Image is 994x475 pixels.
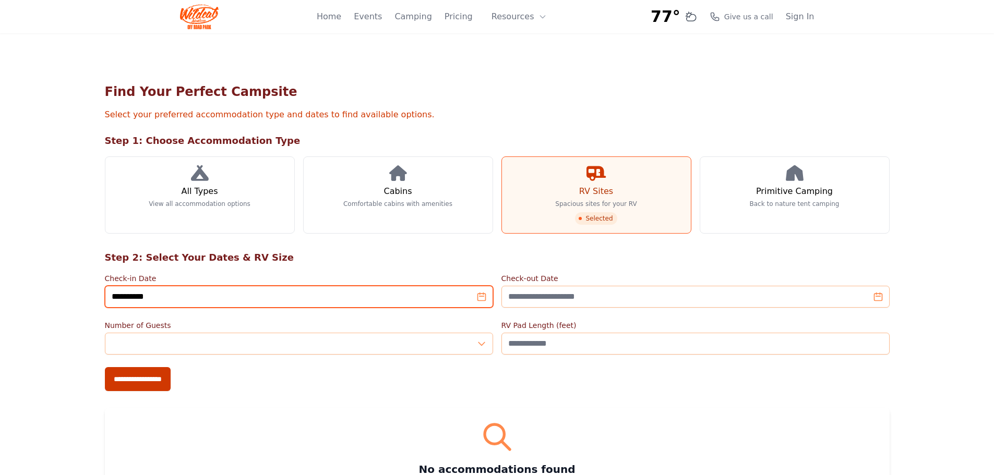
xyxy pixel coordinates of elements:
[303,156,493,234] a: Cabins Comfortable cabins with amenities
[105,320,493,331] label: Number of Guests
[317,10,341,23] a: Home
[445,10,473,23] a: Pricing
[724,11,773,22] span: Give us a call
[750,200,840,208] p: Back to nature tent camping
[579,185,613,198] h3: RV Sites
[105,273,493,284] label: Check-in Date
[501,156,691,234] a: RV Sites Spacious sites for your RV Selected
[651,7,680,26] span: 77°
[354,10,382,23] a: Events
[105,156,295,234] a: All Types View all accommodation options
[105,83,890,100] h1: Find Your Perfect Campsite
[343,200,452,208] p: Comfortable cabins with amenities
[501,320,890,331] label: RV Pad Length (feet)
[575,212,617,225] span: Selected
[700,156,890,234] a: Primitive Camping Back to nature tent camping
[394,10,432,23] a: Camping
[181,185,218,198] h3: All Types
[105,133,890,148] h2: Step 1: Choose Accommodation Type
[786,10,815,23] a: Sign In
[756,185,833,198] h3: Primitive Camping
[180,4,219,29] img: Wildcat Logo
[149,200,250,208] p: View all accommodation options
[485,6,553,27] button: Resources
[555,200,637,208] p: Spacious sites for your RV
[384,185,412,198] h3: Cabins
[710,11,773,22] a: Give us a call
[501,273,890,284] label: Check-out Date
[105,108,890,121] p: Select your preferred accommodation type and dates to find available options.
[105,250,890,265] h2: Step 2: Select Your Dates & RV Size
